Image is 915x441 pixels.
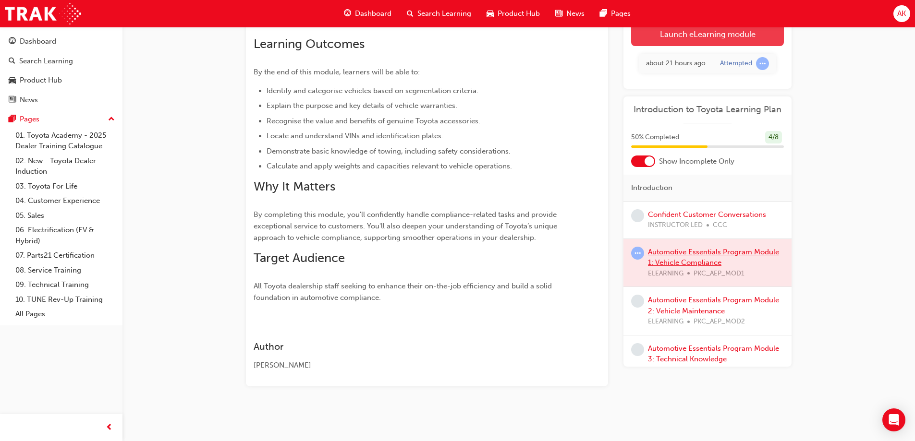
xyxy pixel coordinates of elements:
span: Pages [611,8,631,19]
a: guage-iconDashboard [336,4,399,24]
a: Confident Customer Conversations [648,210,766,219]
h3: Author [254,341,566,352]
span: CCC [713,220,727,231]
span: PKC_AEP_MOD3 [694,365,745,376]
span: search-icon [9,57,15,66]
span: PKC_AEP_MOD2 [694,316,745,327]
a: 09. Technical Training [12,277,119,292]
a: News [4,91,119,109]
span: news-icon [555,8,562,20]
span: ELEARNING [648,316,683,327]
span: Demonstrate basic knowledge of towing, including safety considerations. [267,147,511,155]
div: News [20,95,38,106]
div: [PERSON_NAME] [254,360,566,371]
a: news-iconNews [548,4,592,24]
div: Dashboard [20,36,56,47]
a: 02. New - Toyota Dealer Induction [12,154,119,179]
span: guage-icon [9,37,16,46]
span: Show Incomplete Only [659,156,734,167]
a: 01. Toyota Academy - 2025 Dealer Training Catalogue [12,128,119,154]
div: Open Intercom Messenger [882,408,905,431]
span: AK [897,8,906,19]
a: Dashboard [4,33,119,50]
span: INSTRUCTOR LED [648,220,703,231]
span: pages-icon [9,115,16,124]
a: 04. Customer Experience [12,193,119,208]
span: up-icon [108,113,115,126]
span: learningRecordVerb_NONE-icon [631,295,644,308]
a: 06. Electrification (EV & Hybrid) [12,223,119,248]
span: 50 % Completed [631,132,679,143]
img: Trak [5,3,81,24]
a: 08. Service Training [12,263,119,278]
span: Search Learning [417,8,471,19]
a: 07. Parts21 Certification [12,248,119,263]
a: 03. Toyota For Life [12,179,119,194]
div: 4 / 8 [765,131,782,144]
span: learningRecordVerb_ATTEMPT-icon [631,247,644,260]
div: Search Learning [19,56,73,67]
span: pages-icon [600,8,607,20]
span: All Toyota dealership staff seeking to enhance their on-the-job efficiency and build a solid foun... [254,282,554,302]
span: Explain the purpose and key details of vehicle warranties. [267,101,457,110]
a: search-iconSearch Learning [399,4,479,24]
a: Introduction to Toyota Learning Plan [631,104,784,115]
div: Product Hub [20,75,62,86]
button: AK [893,5,910,22]
span: car-icon [487,8,494,20]
a: 05. Sales [12,208,119,223]
span: learningRecordVerb_NONE-icon [631,209,644,222]
span: news-icon [9,96,16,105]
span: Learning Outcomes [254,36,365,51]
button: Pages [4,110,119,128]
span: Recognise the value and benefits of genuine Toyota accessories. [267,117,480,125]
span: By completing this module, you'll confidently handle compliance-related tasks and provide excepti... [254,210,559,242]
span: Product Hub [498,8,540,19]
div: Thu Sep 25 2025 15:58:32 GMT+1000 (Australian Eastern Standard Time) [646,58,706,69]
a: Product Hub [4,72,119,89]
span: News [566,8,585,19]
span: prev-icon [106,422,113,434]
a: Automotive Essentials Program Module 3: Technical Knowledge [648,344,779,364]
span: By the end of this module, learners will be able to: [254,68,420,76]
span: Why It Matters [254,179,335,194]
a: 10. TUNE Rev-Up Training [12,292,119,307]
a: pages-iconPages [592,4,638,24]
span: Target Audience [254,250,345,265]
span: learningRecordVerb_ATTEMPT-icon [756,57,769,70]
button: DashboardSearch LearningProduct HubNews [4,31,119,110]
a: Launch eLearning module [631,22,784,46]
a: Search Learning [4,52,119,70]
span: search-icon [407,8,414,20]
span: Introduction [631,182,672,193]
div: Pages [20,114,39,125]
span: Identify and categorise vehicles based on segmentation criteria. [267,86,478,95]
span: learningRecordVerb_NONE-icon [631,343,644,356]
div: Attempted [720,59,752,68]
span: Locate and understand VINs and identification plates. [267,131,443,140]
span: Dashboard [355,8,391,19]
a: All Pages [12,307,119,322]
a: Automotive Essentials Program Module 2: Vehicle Maintenance [648,296,779,315]
span: ELEARNING [648,365,683,376]
span: car-icon [9,76,16,85]
span: guage-icon [344,8,351,20]
span: Calculate and apply weights and capacities relevant to vehicle operations. [267,162,512,170]
a: car-iconProduct Hub [479,4,548,24]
